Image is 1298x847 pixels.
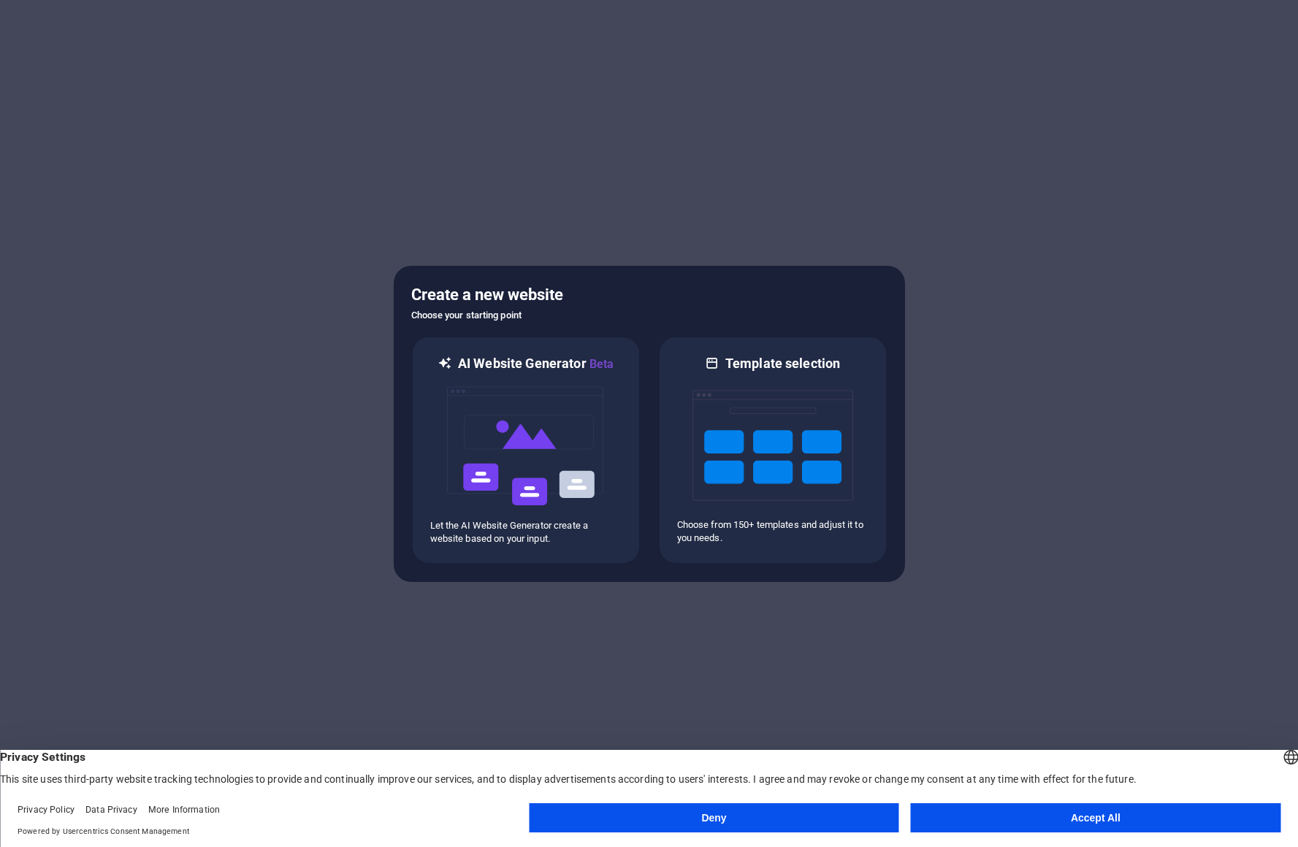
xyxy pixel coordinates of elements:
[677,518,868,545] p: Choose from 150+ templates and adjust it to you needs.
[587,357,614,371] span: Beta
[446,373,606,519] img: ai
[430,519,622,545] p: Let the AI Website Generator create a website based on your input.
[725,355,840,372] h6: Template selection
[411,336,641,564] div: AI Website GeneratorBetaaiLet the AI Website Generator create a website based on your input.
[658,336,887,564] div: Template selectionChoose from 150+ templates and adjust it to you needs.
[411,307,887,324] h6: Choose your starting point
[411,283,887,307] h5: Create a new website
[458,355,614,373] h6: AI Website Generator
